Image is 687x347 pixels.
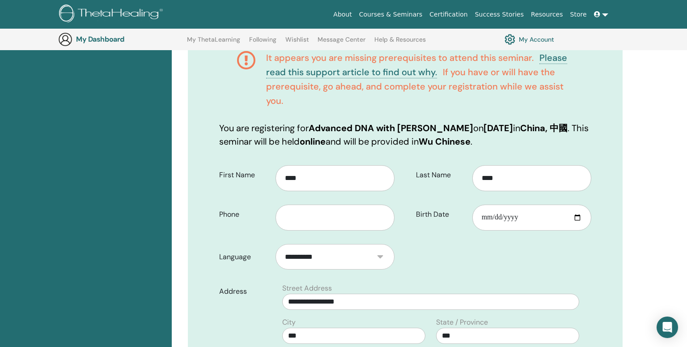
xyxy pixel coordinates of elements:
[187,36,240,50] a: My ThetaLearning
[266,52,567,78] a: Please read this support article to find out why.
[249,36,276,50] a: Following
[282,283,332,294] label: Street Address
[266,66,564,107] span: If you have or will have the prerequisite, go ahead, and complete your registration while we assi...
[212,206,276,223] label: Phone
[58,32,72,47] img: generic-user-icon.jpg
[212,248,276,266] label: Language
[471,6,527,23] a: Success Stories
[657,317,678,338] div: Open Intercom Messenger
[285,36,309,50] a: Wishlist
[374,36,426,50] a: Help & Resources
[436,317,488,328] label: State / Province
[59,4,166,25] img: logo.png
[282,317,296,328] label: City
[219,121,591,148] p: You are registering for on in . This seminar will be held and will be provided in .
[212,167,276,184] label: First Name
[356,6,426,23] a: Courses & Seminars
[76,35,165,43] h3: My Dashboard
[505,32,554,47] a: My Account
[266,52,534,64] span: It appears you are missing prerequisites to attend this seminar.
[212,283,277,300] label: Address
[309,122,473,134] b: Advanced DNA with [PERSON_NAME]
[567,6,590,23] a: Store
[505,32,515,47] img: cog.svg
[483,122,513,134] b: [DATE]
[318,36,365,50] a: Message Center
[426,6,471,23] a: Certification
[520,122,568,134] b: China, 中國
[419,136,471,147] b: Wu Chinese
[330,6,355,23] a: About
[300,136,326,147] b: online
[527,6,567,23] a: Resources
[409,167,472,184] label: Last Name
[409,206,472,223] label: Birth Date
